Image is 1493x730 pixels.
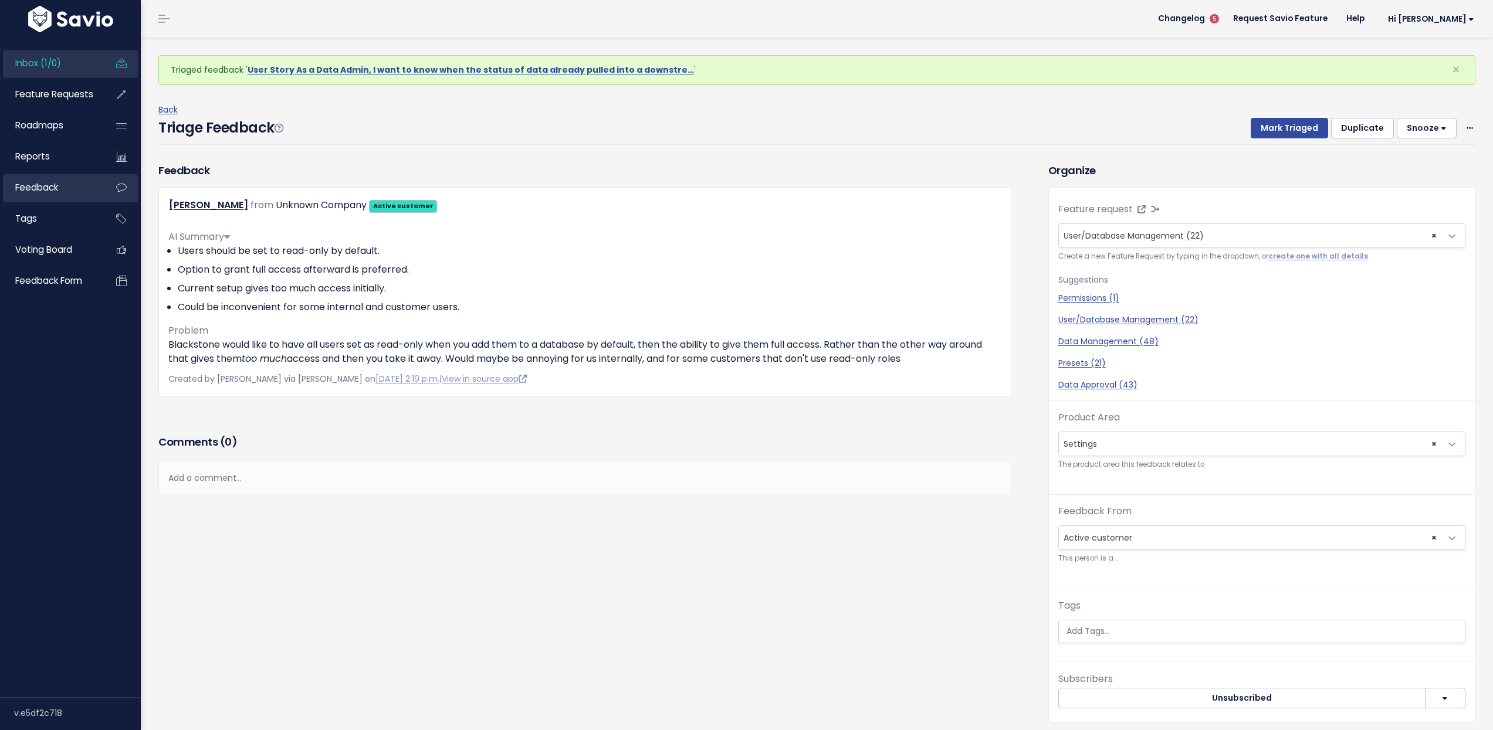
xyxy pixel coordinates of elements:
[15,212,37,225] span: Tags
[14,698,141,728] div: v.e5df2c718
[1058,432,1465,456] span: Settings
[3,81,97,108] a: Feature Requests
[1062,625,1468,637] input: Add Tags...
[15,119,63,131] span: Roadmaps
[178,244,1001,258] li: Users should be set to read-only by default.
[1058,688,1426,709] button: Unsubscribed
[1440,56,1472,84] button: Close
[1331,118,1394,139] button: Duplicate
[25,6,116,32] img: logo-white.9d6f32f41409.svg
[1058,410,1120,425] label: Product Area
[15,57,61,69] span: Inbox (1/0)
[1158,15,1205,23] span: Changelog
[3,143,97,170] a: Reports
[168,338,1001,366] p: Blackstone would like to have all users set as read-only when you add them to a database by defau...
[1374,10,1484,28] a: Hi [PERSON_NAME]
[1210,14,1219,23] span: 5
[1058,335,1465,348] a: Data Management (48)
[1064,230,1204,242] span: User/Database Management (22)
[373,201,434,210] strong: Active customer
[1059,432,1441,456] span: Settings
[375,373,439,385] a: [DATE] 2:19 p.m.
[1452,60,1460,79] span: ×
[1058,314,1465,326] a: User/Database Management (22)
[158,461,1011,495] div: Add a comment...
[3,112,97,139] a: Roadmaps
[1224,10,1337,28] a: Request Savio Feature
[1058,357,1465,369] a: Presets (21)
[1059,526,1441,549] span: Active customer
[158,162,209,178] h3: Feedback
[3,205,97,232] a: Tags
[1337,10,1374,28] a: Help
[1268,252,1368,261] a: create one with all details
[3,50,97,77] a: Inbox (1/0)
[1058,525,1465,550] span: Active customer
[1431,224,1437,247] span: ×
[1058,202,1133,216] label: Feature request
[1058,459,1465,471] small: The product area this feedback relates to
[242,352,287,365] em: too much
[3,174,97,201] a: Feedback
[158,55,1475,85] div: Triaged feedback ' '
[1058,292,1465,304] a: Permissions (1)
[1058,250,1465,263] small: Create a new Feature Request by typing in the dropdown, or .
[1397,118,1457,139] button: Snooze
[168,373,527,385] span: Created by [PERSON_NAME] via [PERSON_NAME] on |
[1058,672,1113,685] span: Subscribers
[1058,379,1465,391] a: Data Approval (43)
[1058,273,1465,287] p: Suggestions
[169,198,248,212] a: [PERSON_NAME]
[1058,552,1465,565] small: This person is a...
[1048,162,1475,178] h3: Organize
[225,434,232,449] span: 0
[1388,15,1474,23] span: Hi [PERSON_NAME]
[250,198,273,212] span: from
[3,236,97,263] a: Voting Board
[1431,526,1437,549] span: ×
[442,373,527,385] a: View in source app
[15,88,93,100] span: Feature Requests
[1058,599,1081,613] label: Tags
[15,243,72,256] span: Voting Board
[15,181,58,193] span: Feedback
[15,150,50,162] span: Reports
[1058,504,1132,518] label: Feedback From
[276,197,367,214] div: Unknown Company
[178,281,1001,296] li: Current setup gives too much access initially.
[168,230,230,243] span: AI Summary
[15,274,82,287] span: Feedback form
[248,64,694,76] a: User Story As a Data Admin, I want to know when the status of data already pulled into a downstre…
[158,117,283,138] h4: Triage Feedback
[1431,432,1437,456] span: ×
[158,104,178,116] a: Back
[168,324,208,337] span: Problem
[178,300,1001,314] li: Could be inconvenient for some internal and customer users.
[178,263,1001,277] li: Option to grant full access afterward is preferred.
[158,434,1011,450] h3: Comments ( )
[3,267,97,294] a: Feedback form
[1251,118,1328,139] button: Mark Triaged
